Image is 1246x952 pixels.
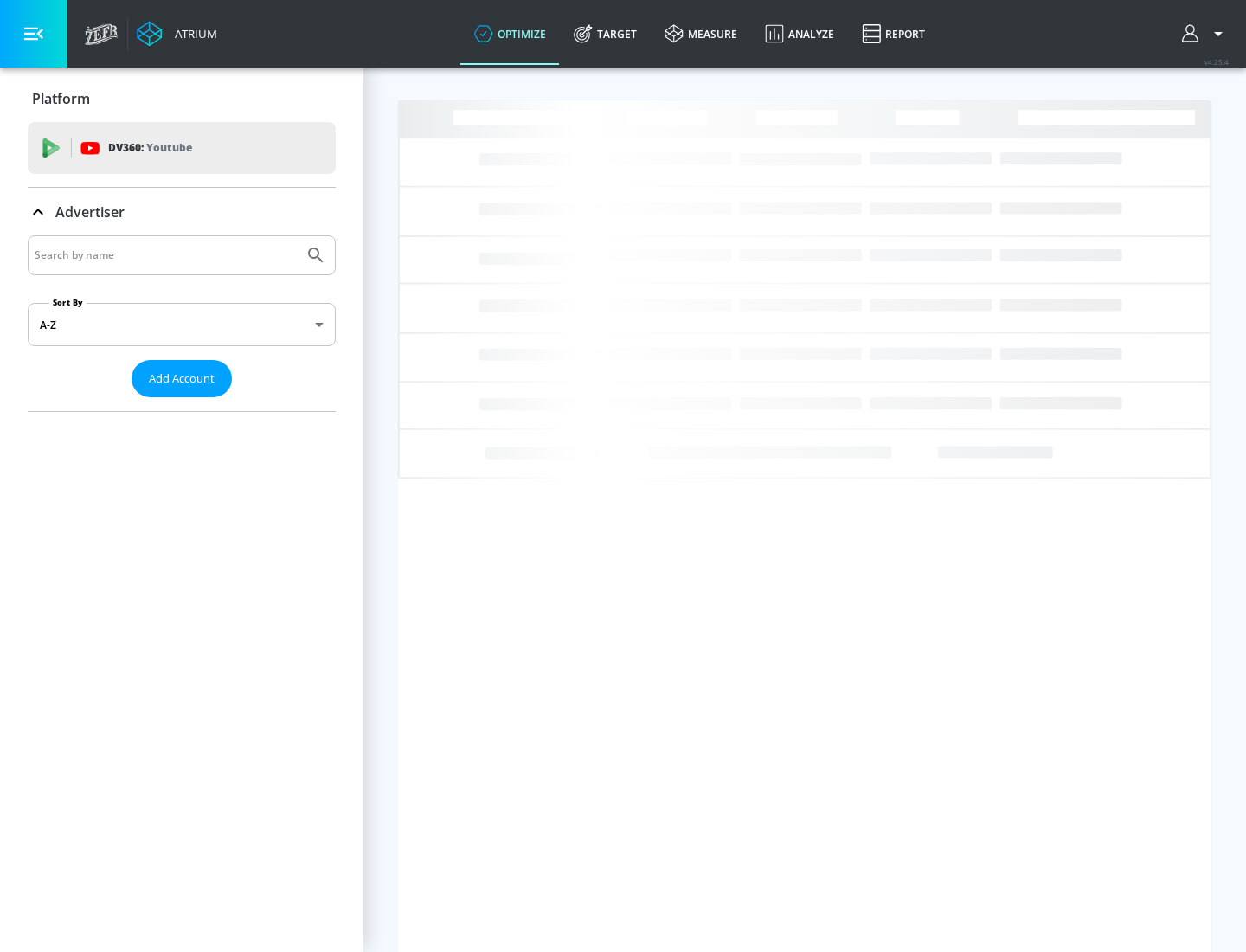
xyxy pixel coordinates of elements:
[751,3,848,65] a: Analyze
[49,297,87,308] label: Sort By
[651,3,751,65] a: measure
[1204,57,1229,67] span: v 4.25.4
[28,235,336,411] div: Advertiser
[28,74,336,123] div: Platform
[108,138,192,158] p: DV360:
[32,89,90,108] p: Platform
[168,26,217,42] div: Atrium
[848,3,939,65] a: Report
[28,188,336,236] div: Advertiser
[460,3,560,65] a: optimize
[28,303,336,346] div: A-Z
[55,203,125,222] p: Advertiser
[149,369,215,389] span: Add Account
[137,21,217,47] a: Atrium
[28,397,336,411] nav: list of Advertiser
[146,138,192,157] p: Youtube
[35,244,297,267] input: Search by name
[560,3,651,65] a: Target
[132,360,232,397] button: Add Account
[28,122,336,174] div: DV360: Youtube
